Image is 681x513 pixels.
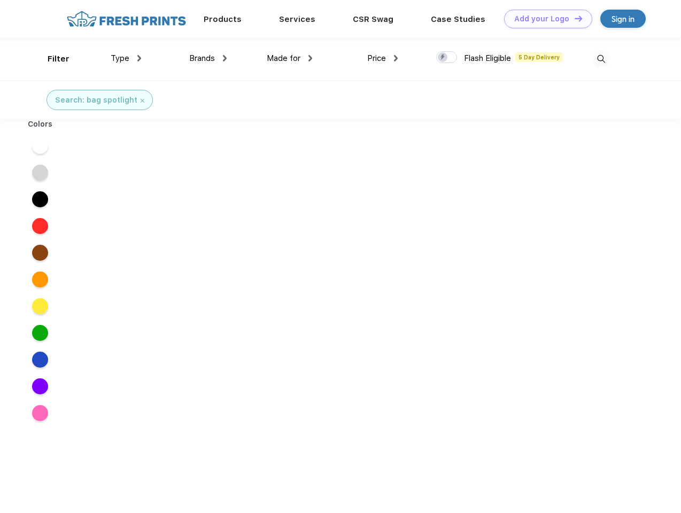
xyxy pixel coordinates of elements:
[55,95,137,106] div: Search: bag spotlight
[111,53,129,63] span: Type
[189,53,215,63] span: Brands
[394,55,398,61] img: dropdown.png
[204,14,242,24] a: Products
[612,13,634,25] div: Sign in
[141,99,144,103] img: filter_cancel.svg
[515,52,563,62] span: 5 Day Delivery
[367,53,386,63] span: Price
[592,50,610,68] img: desktop_search.svg
[600,10,646,28] a: Sign in
[514,14,569,24] div: Add your Logo
[48,53,69,65] div: Filter
[137,55,141,61] img: dropdown.png
[223,55,227,61] img: dropdown.png
[308,55,312,61] img: dropdown.png
[464,53,511,63] span: Flash Eligible
[64,10,189,28] img: fo%20logo%202.webp
[20,119,61,130] div: Colors
[267,53,300,63] span: Made for
[575,15,582,21] img: DT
